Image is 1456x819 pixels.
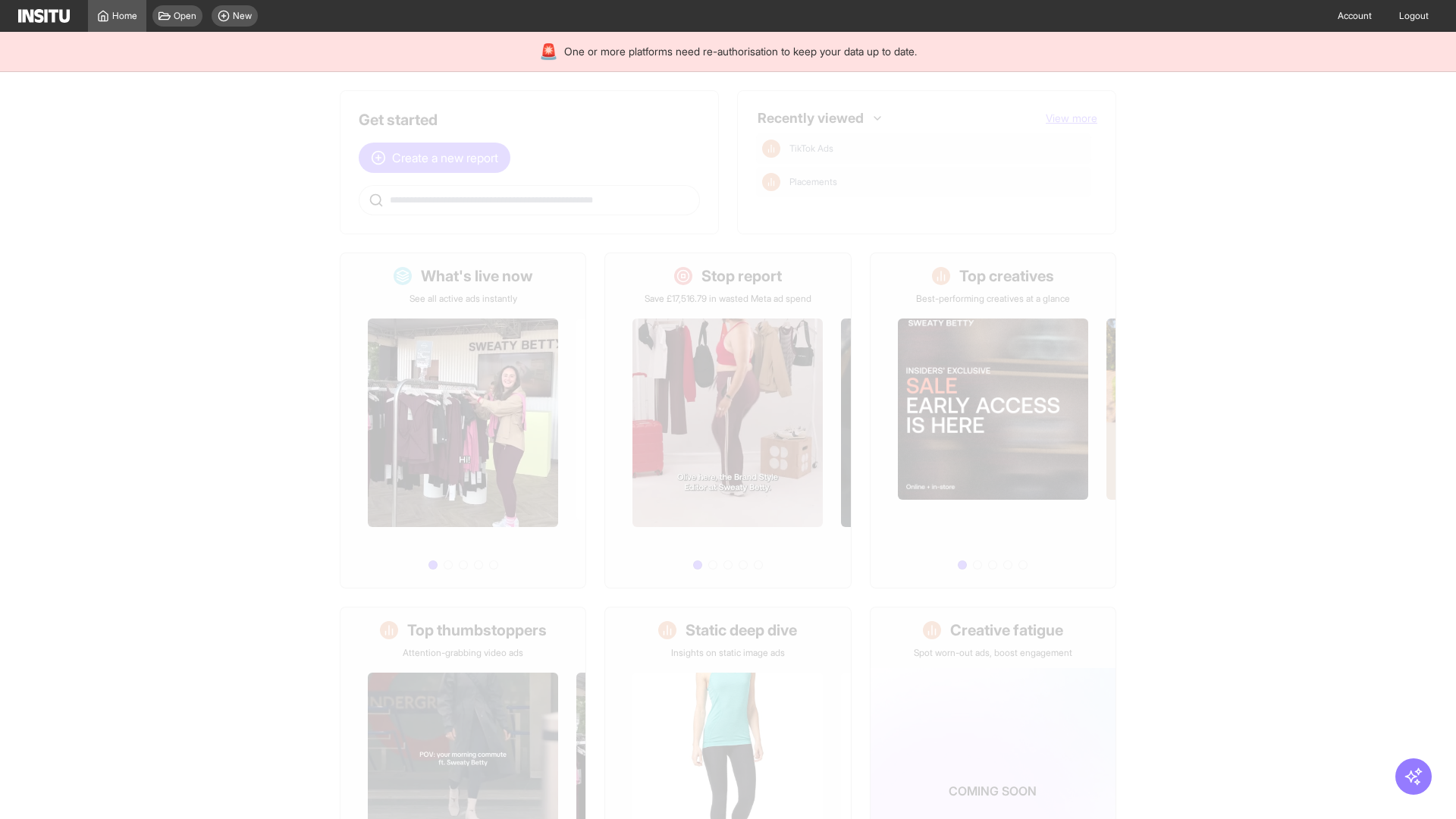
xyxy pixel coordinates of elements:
img: Logo [18,9,70,23]
span: New [233,10,252,22]
span: One or more platforms need re-authorisation to keep your data up to date. [564,44,917,59]
span: Home [112,10,137,22]
div: 🚨 [539,41,558,62]
span: Open [174,10,196,22]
